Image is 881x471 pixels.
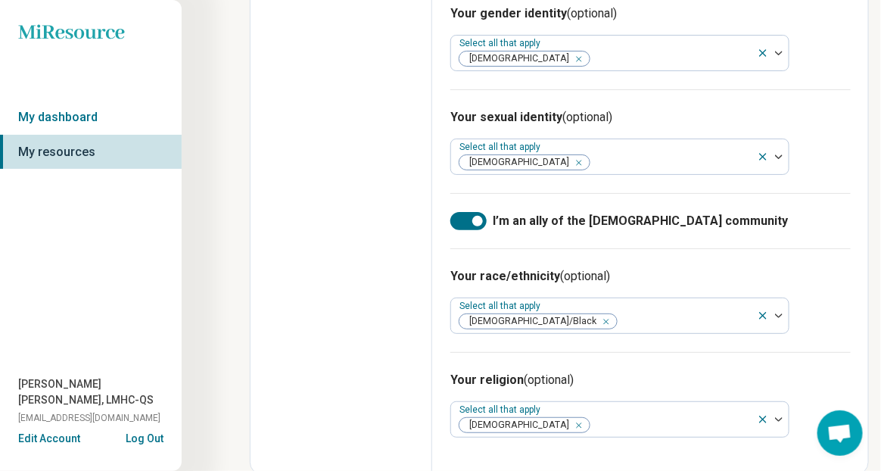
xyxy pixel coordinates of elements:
span: (optional) [524,373,574,387]
label: Select all that apply [459,404,543,414]
h3: Your sexual identity [450,108,851,126]
span: (optional) [562,110,612,124]
span: [DEMOGRAPHIC_DATA] [459,155,574,170]
span: I’m an ally of the [DEMOGRAPHIC_DATA] community [493,212,788,230]
button: Edit Account [18,431,80,447]
label: Select all that apply [459,300,543,310]
span: [DEMOGRAPHIC_DATA]/Black [459,314,602,329]
h3: Your race/ethnicity [450,267,851,285]
span: (optional) [567,6,617,20]
span: [DEMOGRAPHIC_DATA] [459,51,574,66]
button: Log Out [126,431,163,443]
label: Select all that apply [459,37,543,48]
span: [EMAIL_ADDRESS][DOMAIN_NAME] [18,411,160,425]
span: (optional) [560,269,610,283]
h3: Your religion [450,371,851,389]
span: [DEMOGRAPHIC_DATA] [459,418,574,432]
label: Select all that apply [459,141,543,151]
a: Open chat [817,410,863,456]
h3: Your gender identity [450,5,851,23]
span: [PERSON_NAME] [PERSON_NAME], LMHC-QS [18,376,182,408]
